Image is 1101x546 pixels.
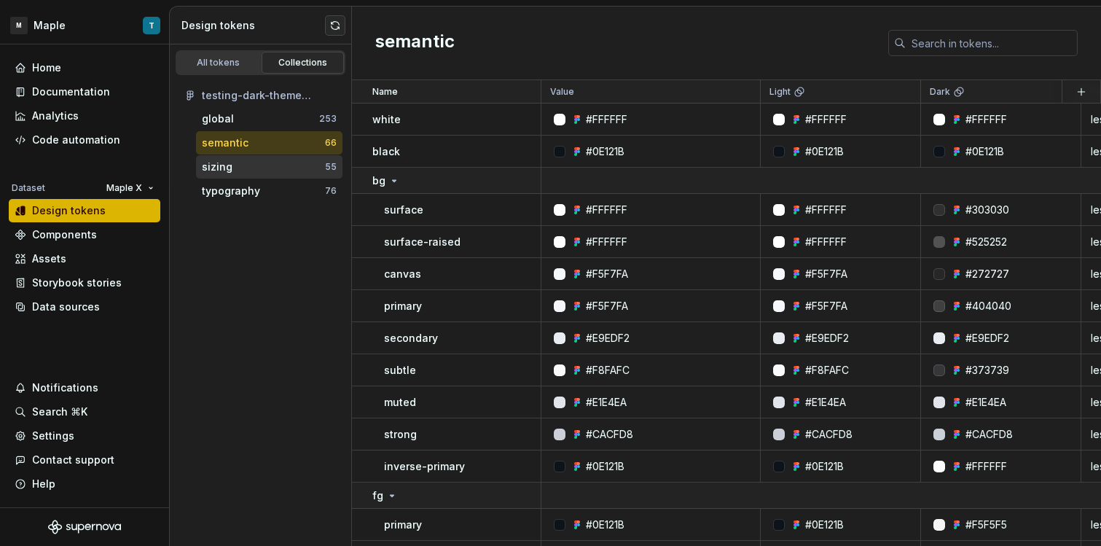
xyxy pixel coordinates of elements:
[9,128,160,152] a: Code automation
[384,459,465,474] p: inverse-primary
[586,518,624,532] div: #0E121B
[9,448,160,472] button: Contact support
[9,295,160,319] a: Data sources
[965,203,1009,217] div: #303030
[384,363,416,378] p: subtle
[586,331,630,346] div: #E9EDF2
[196,131,342,155] button: semantic66
[965,363,1009,378] div: #373739
[586,395,627,410] div: #E1E4EA
[965,518,1007,532] div: #F5F5F5
[384,395,416,410] p: muted
[965,395,1006,410] div: #E1E4EA
[372,144,400,159] p: black
[267,57,340,69] div: Collections
[32,109,79,123] div: Analytics
[181,18,325,33] div: Design tokens
[384,235,461,249] p: surface-raised
[202,184,260,198] div: typography
[100,178,160,198] button: Maple X
[906,30,1078,56] input: Search in tokens...
[202,136,248,150] div: semantic
[9,376,160,399] button: Notifications
[805,267,847,281] div: #F5F7FA
[196,155,342,179] button: sizing55
[32,453,114,467] div: Contact support
[384,427,417,442] p: strong
[372,112,401,127] p: white
[805,331,849,346] div: #E9EDF2
[9,56,160,79] a: Home
[10,17,28,34] div: M
[965,112,1007,127] div: #FFFFFF
[32,300,100,314] div: Data sources
[965,235,1007,249] div: #525252
[930,86,950,98] p: Dark
[586,203,627,217] div: #FFFFFF
[805,459,844,474] div: #0E121B
[372,173,385,188] p: bg
[372,86,398,98] p: Name
[384,203,423,217] p: surface
[805,235,847,249] div: #FFFFFF
[375,30,455,56] h2: semantic
[325,161,337,173] div: 55
[805,299,847,313] div: #F5F7FA
[965,267,1009,281] div: #272727
[384,267,421,281] p: canvas
[32,85,110,99] div: Documentation
[202,112,234,126] div: global
[9,199,160,222] a: Design tokens
[9,223,160,246] a: Components
[372,488,383,503] p: fg
[965,144,1004,159] div: #0E121B
[384,518,422,532] p: primary
[9,247,160,270] a: Assets
[182,57,255,69] div: All tokens
[32,61,61,75] div: Home
[106,182,142,194] span: Maple X
[202,160,232,174] div: sizing
[32,477,55,491] div: Help
[32,133,120,147] div: Code automation
[32,203,106,218] div: Design tokens
[9,400,160,424] button: Search ⌘K
[32,429,74,443] div: Settings
[9,424,160,448] a: Settings
[586,144,624,159] div: #0E121B
[48,520,121,534] svg: Supernova Logo
[550,86,574,98] p: Value
[12,182,45,194] div: Dataset
[965,299,1011,313] div: #404040
[34,18,66,33] div: Maple
[3,9,166,41] button: MMapleT
[196,107,342,130] button: global253
[805,518,844,532] div: #0E121B
[586,235,627,249] div: #FFFFFF
[9,271,160,295] a: Storybook stories
[586,427,633,442] div: #CACFD8
[586,459,624,474] div: #0E121B
[805,112,847,127] div: #FFFFFF
[805,363,849,378] div: #F8FAFC
[32,381,98,395] div: Notifications
[586,112,627,127] div: #FFFFFF
[202,88,337,103] div: testing-dark-theme (supernova)
[586,363,630,378] div: #F8FAFC
[32,251,66,266] div: Assets
[32,227,97,242] div: Components
[965,331,1009,346] div: #E9EDF2
[965,459,1007,474] div: #FFFFFF
[586,267,628,281] div: #F5F7FA
[32,276,122,290] div: Storybook stories
[384,331,438,346] p: secondary
[325,137,337,149] div: 66
[805,144,844,159] div: #0E121B
[769,86,791,98] p: Light
[384,299,422,313] p: primary
[965,427,1013,442] div: #CACFD8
